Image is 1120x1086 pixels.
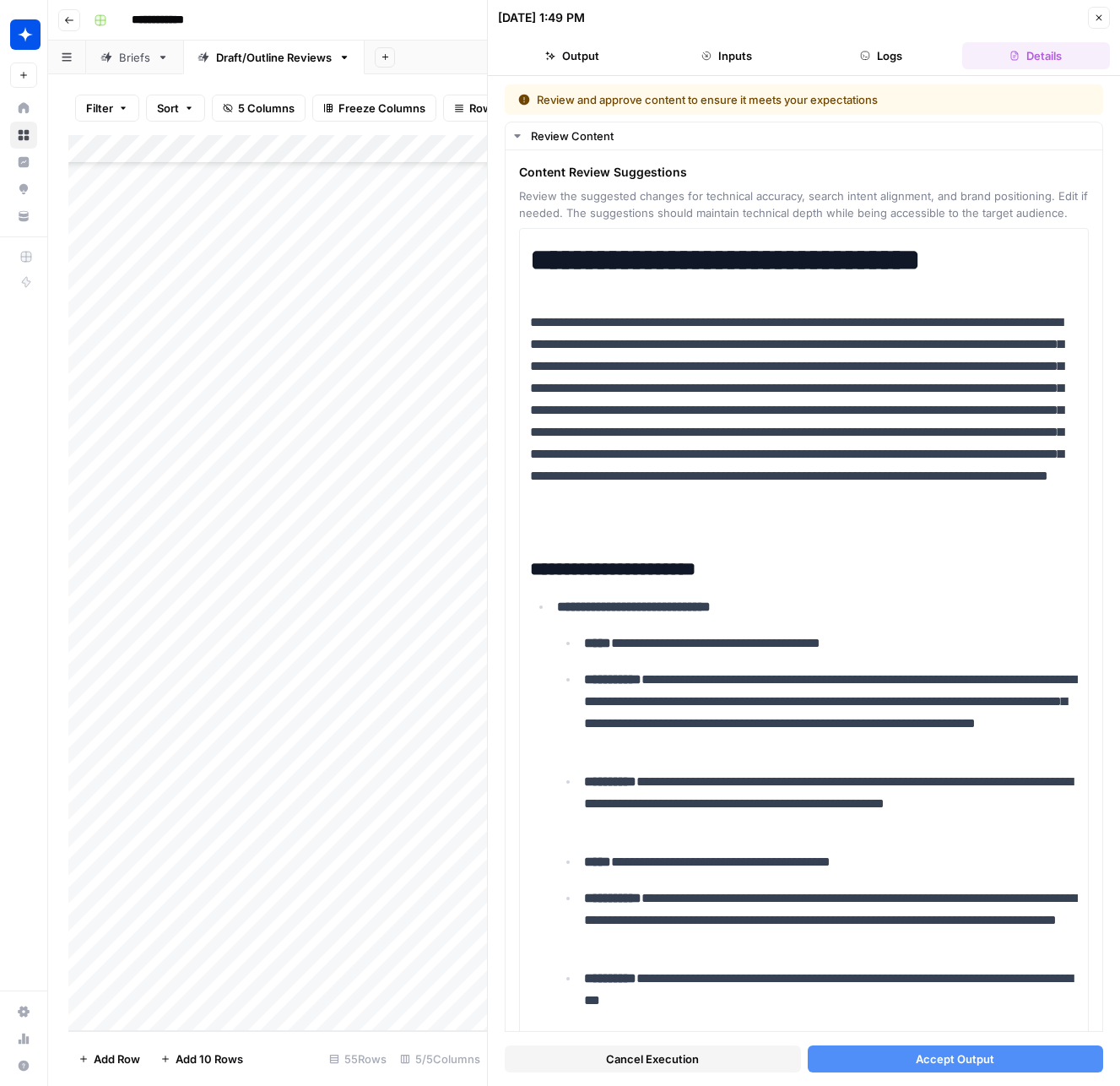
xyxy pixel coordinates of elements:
[10,14,37,56] button: Workspace: Wiz
[10,1052,37,1079] button: Help + Support
[150,1045,253,1072] button: Add 10 Rows
[10,998,37,1025] a: Settings
[183,41,365,74] a: Draft/Outline Reviews
[10,203,37,230] a: Your Data
[10,149,37,176] a: Insights
[238,100,295,117] span: 5 Columns
[312,95,436,122] button: Freeze Columns
[68,1045,150,1072] button: Add Row
[808,42,955,69] button: Logs
[10,19,41,50] img: Wiz Logo
[338,100,425,117] span: Freeze Columns
[119,49,150,66] div: Briefs
[86,41,183,74] a: Briefs
[443,95,541,122] button: Row Height
[176,1051,243,1067] span: Add 10 Rows
[962,42,1110,69] button: Details
[519,187,1089,221] span: Review the suggested changes for technical accuracy, search intent alignment, and brand positioni...
[498,42,646,69] button: Output
[916,1051,994,1067] span: Accept Output
[519,164,1089,181] span: Content Review Suggestions
[10,95,37,122] a: Home
[531,128,1092,144] div: Review Content
[518,91,984,108] div: Review and approve content to ensure it meets your expectations
[606,1051,699,1067] span: Cancel Execution
[94,1051,140,1067] span: Add Row
[10,1025,37,1052] a: Usage
[157,100,179,117] span: Sort
[212,95,306,122] button: 5 Columns
[505,1045,801,1072] button: Cancel Execution
[498,9,585,26] div: [DATE] 1:49 PM
[322,1045,393,1072] div: 55 Rows
[808,1045,1104,1072] button: Accept Output
[469,100,530,117] span: Row Height
[10,122,37,149] a: Browse
[86,100,113,117] span: Filter
[652,42,800,69] button: Inputs
[10,176,37,203] a: Opportunities
[75,95,139,122] button: Filter
[393,1045,487,1072] div: 5/5 Columns
[216,49,332,66] div: Draft/Outline Reviews
[146,95,205,122] button: Sort
[506,122,1102,149] button: Review Content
